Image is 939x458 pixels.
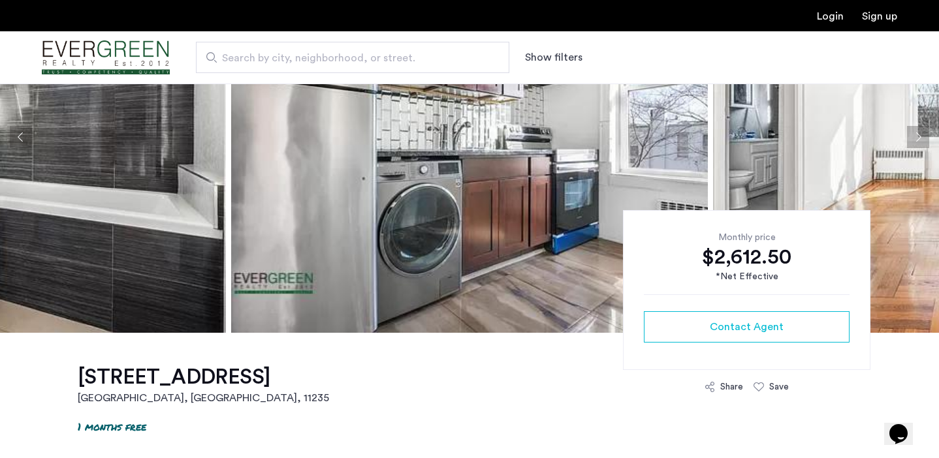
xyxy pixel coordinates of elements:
img: logo [42,33,170,82]
div: Save [769,380,789,393]
div: $2,612.50 [644,244,850,270]
div: *Net Effective [644,270,850,284]
a: Cazamio Logo [42,33,170,82]
p: 1 months free [78,419,146,434]
iframe: chat widget [884,406,926,445]
button: Next apartment [907,126,929,148]
h2: [GEOGRAPHIC_DATA], [GEOGRAPHIC_DATA] , 11235 [78,390,329,406]
a: Login [817,11,844,22]
a: Registration [862,11,897,22]
h1: [STREET_ADDRESS] [78,364,329,390]
div: Monthly price [644,231,850,244]
input: Apartment Search [196,42,509,73]
a: [STREET_ADDRESS][GEOGRAPHIC_DATA], [GEOGRAPHIC_DATA], 11235 [78,364,329,406]
button: button [644,311,850,343]
div: Share [720,380,743,393]
span: Contact Agent [710,319,784,335]
button: Previous apartment [10,126,32,148]
button: Show or hide filters [525,50,582,65]
span: Search by city, neighborhood, or street. [222,50,473,66]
